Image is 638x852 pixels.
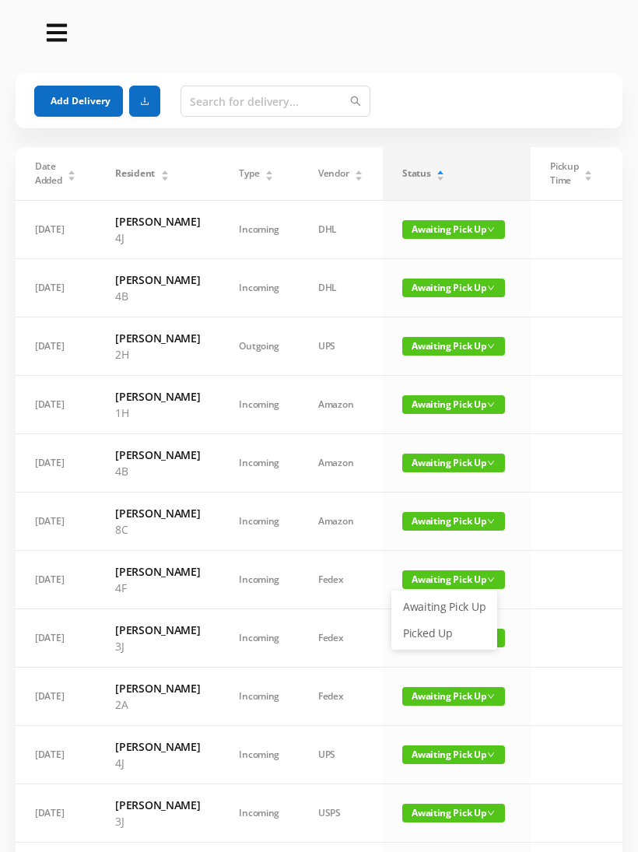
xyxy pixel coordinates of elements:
[160,168,170,177] div: Sort
[487,751,495,759] i: icon: down
[16,434,96,493] td: [DATE]
[584,168,593,173] i: icon: caret-up
[16,609,96,668] td: [DATE]
[16,493,96,551] td: [DATE]
[115,447,200,463] h6: [PERSON_NAME]
[115,288,200,304] p: 4B
[219,784,299,843] td: Incoming
[487,576,495,584] i: icon: down
[16,201,96,259] td: [DATE]
[402,395,505,414] span: Awaiting Pick Up
[394,621,495,646] a: Picked Up
[265,168,274,177] div: Sort
[402,220,505,239] span: Awaiting Pick Up
[402,337,505,356] span: Awaiting Pick Up
[219,609,299,668] td: Incoming
[115,463,200,479] p: 4B
[402,687,505,706] span: Awaiting Pick Up
[239,167,259,181] span: Type
[115,638,200,654] p: 3J
[402,570,505,589] span: Awaiting Pick Up
[550,160,578,188] span: Pickup Time
[115,580,200,596] p: 4F
[219,201,299,259] td: Incoming
[16,259,96,317] td: [DATE]
[299,551,383,609] td: Fedex
[181,86,370,117] input: Search for delivery...
[299,434,383,493] td: Amazon
[299,259,383,317] td: DHL
[219,726,299,784] td: Incoming
[115,346,200,363] p: 2H
[487,459,495,467] i: icon: down
[219,376,299,434] td: Incoming
[68,174,76,179] i: icon: caret-down
[115,622,200,638] h6: [PERSON_NAME]
[299,493,383,551] td: Amazon
[436,168,445,177] div: Sort
[219,551,299,609] td: Incoming
[584,168,593,177] div: Sort
[16,784,96,843] td: [DATE]
[355,168,363,173] i: icon: caret-up
[265,168,274,173] i: icon: caret-up
[487,342,495,350] i: icon: down
[487,401,495,408] i: icon: down
[115,388,200,405] h6: [PERSON_NAME]
[115,813,200,829] p: 3J
[68,168,76,173] i: icon: caret-up
[487,284,495,292] i: icon: down
[67,168,76,177] div: Sort
[402,167,430,181] span: Status
[115,505,200,521] h6: [PERSON_NAME]
[487,692,495,700] i: icon: down
[402,454,505,472] span: Awaiting Pick Up
[350,96,361,107] i: icon: search
[299,201,383,259] td: DHL
[318,167,349,181] span: Vendor
[115,563,200,580] h6: [PERSON_NAME]
[402,804,505,822] span: Awaiting Pick Up
[299,376,383,434] td: Amazon
[35,160,62,188] span: Date Added
[487,809,495,817] i: icon: down
[402,745,505,764] span: Awaiting Pick Up
[115,755,200,771] p: 4J
[436,168,445,173] i: icon: caret-up
[299,609,383,668] td: Fedex
[160,168,169,173] i: icon: caret-up
[402,279,505,297] span: Awaiting Pick Up
[354,168,363,177] div: Sort
[115,797,200,813] h6: [PERSON_NAME]
[16,726,96,784] td: [DATE]
[299,668,383,726] td: Fedex
[129,86,160,117] button: icon: download
[219,434,299,493] td: Incoming
[115,167,155,181] span: Resident
[355,174,363,179] i: icon: caret-down
[115,521,200,538] p: 8C
[487,517,495,525] i: icon: down
[16,317,96,376] td: [DATE]
[299,726,383,784] td: UPS
[115,330,200,346] h6: [PERSON_NAME]
[115,213,200,230] h6: [PERSON_NAME]
[16,668,96,726] td: [DATE]
[115,405,200,421] p: 1H
[16,376,96,434] td: [DATE]
[402,512,505,531] span: Awaiting Pick Up
[160,174,169,179] i: icon: caret-down
[265,174,274,179] i: icon: caret-down
[219,259,299,317] td: Incoming
[34,86,123,117] button: Add Delivery
[219,317,299,376] td: Outgoing
[16,551,96,609] td: [DATE]
[487,226,495,233] i: icon: down
[219,493,299,551] td: Incoming
[436,174,445,179] i: icon: caret-down
[584,174,593,179] i: icon: caret-down
[299,317,383,376] td: UPS
[115,738,200,755] h6: [PERSON_NAME]
[115,696,200,713] p: 2A
[115,272,200,288] h6: [PERSON_NAME]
